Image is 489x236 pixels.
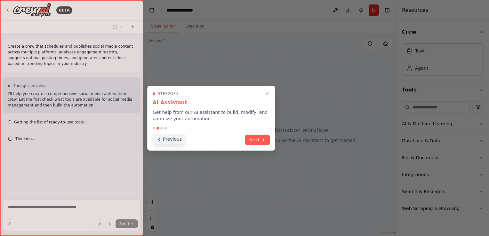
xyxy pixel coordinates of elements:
[147,6,156,15] button: Hide left sidebar
[153,109,270,122] p: Get help from our AI assistant to build, modify, and optimize your automation.
[153,99,270,106] h3: AI Assistant
[153,134,186,145] button: Previous
[245,135,270,145] button: Next
[263,90,271,98] button: Close walkthrough
[158,91,178,96] span: Step 2 of 4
